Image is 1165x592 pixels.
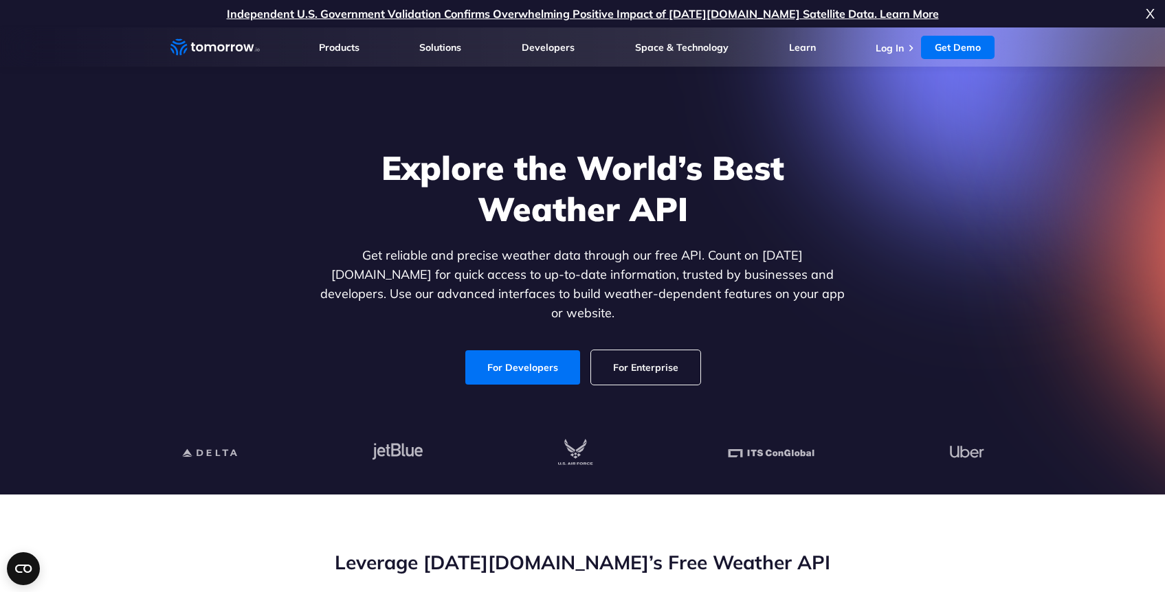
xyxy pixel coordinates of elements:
[635,41,729,54] a: Space & Technology
[170,37,260,58] a: Home link
[465,350,580,385] a: For Developers
[921,36,995,59] a: Get Demo
[227,7,939,21] a: Independent U.S. Government Validation Confirms Overwhelming Positive Impact of [DATE][DOMAIN_NAM...
[318,246,848,323] p: Get reliable and precise weather data through our free API. Count on [DATE][DOMAIN_NAME] for quic...
[876,42,904,54] a: Log In
[318,147,848,229] h1: Explore the World’s Best Weather API
[789,41,816,54] a: Learn
[319,41,359,54] a: Products
[419,41,461,54] a: Solutions
[7,552,40,585] button: Open CMP widget
[591,350,700,385] a: For Enterprise
[522,41,575,54] a: Developers
[170,549,995,576] h2: Leverage [DATE][DOMAIN_NAME]’s Free Weather API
